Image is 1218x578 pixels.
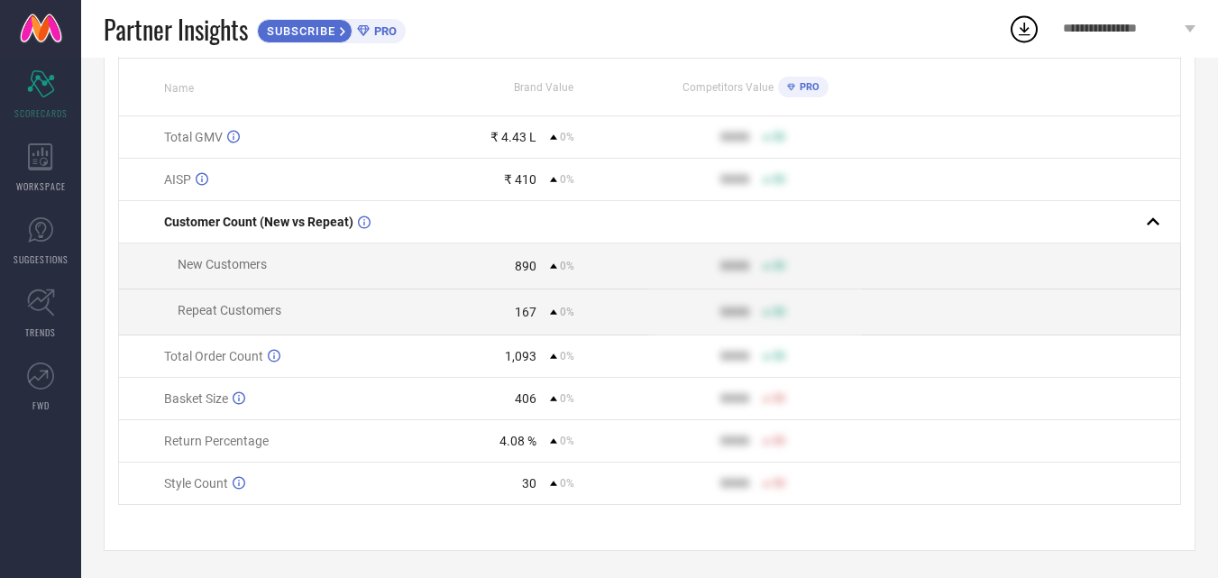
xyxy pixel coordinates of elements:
span: WORKSPACE [16,179,66,193]
span: Customer Count (New vs Repeat) [164,215,353,229]
div: Open download list [1008,13,1040,45]
span: Competitors Value [682,81,774,94]
div: 9999 [720,130,749,144]
span: SUBSCRIBE [258,24,340,38]
span: AISP [164,172,191,187]
span: SCORECARDS [14,106,68,120]
span: Partner Insights [104,11,248,48]
span: 0% [560,306,574,318]
span: PRO [370,24,397,38]
span: 0% [560,260,574,272]
div: 9999 [720,434,749,448]
span: 50 [773,350,785,362]
div: 9999 [720,349,749,363]
span: 0% [560,173,574,186]
div: 1,093 [505,349,536,363]
span: Repeat Customers [178,303,281,317]
span: 0% [560,392,574,405]
span: 0% [560,131,574,143]
div: 9999 [720,259,749,273]
div: 9999 [720,305,749,319]
div: ₹ 410 [504,172,536,187]
span: 50 [773,477,785,490]
span: 50 [773,435,785,447]
span: Name [164,82,194,95]
div: ₹ 4.43 L [490,130,536,144]
span: 50 [773,306,785,318]
span: 50 [773,260,785,272]
span: 50 [773,392,785,405]
span: PRO [795,81,820,93]
span: 50 [773,173,785,186]
span: Brand Value [514,81,573,94]
span: Total Order Count [164,349,263,363]
div: 890 [515,259,536,273]
div: 9999 [720,172,749,187]
span: New Customers [178,257,267,271]
div: 406 [515,391,536,406]
div: 30 [522,476,536,491]
span: SUGGESTIONS [14,252,69,266]
span: 0% [560,435,574,447]
span: 0% [560,350,574,362]
div: 9999 [720,476,749,491]
span: TRENDS [25,326,56,339]
span: Style Count [164,476,228,491]
span: FWD [32,399,50,412]
div: 4.08 % [499,434,536,448]
span: 50 [773,131,785,143]
div: 9999 [720,391,749,406]
span: Return Percentage [164,434,269,448]
span: Total GMV [164,130,223,144]
span: Basket Size [164,391,228,406]
a: SUBSCRIBEPRO [257,14,406,43]
div: 167 [515,305,536,319]
span: 0% [560,477,574,490]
